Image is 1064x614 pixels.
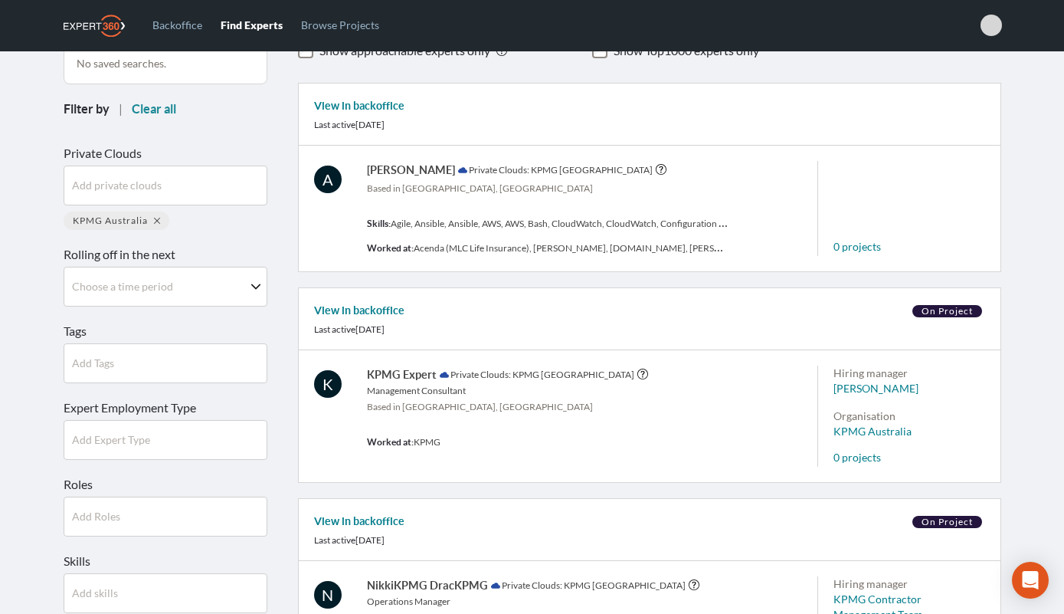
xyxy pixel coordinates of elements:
[314,119,385,130] span: Last active [DATE]
[491,581,500,590] svg: icon
[414,436,440,448] span: KPMG
[72,279,173,294] div: Choose a time period
[314,370,342,398] span: K
[64,399,267,417] label: Expert Employment Type
[64,245,267,264] label: Rolling off in the next
[922,516,973,528] span: On Project
[1012,562,1049,599] div: Open Intercom Messenger
[922,305,973,317] span: On Project
[64,322,267,340] label: Tags
[367,162,455,179] span: [PERSON_NAME]
[298,287,1001,483] a: View in backofficeLast active[DATE]On ProjectKKPMG ExpertPrivate Clouds: KPMG [GEOGRAPHIC_DATA]Ma...
[981,15,1002,36] span: Esmeralda
[469,163,653,177] span: Private Clouds: KPMG [GEOGRAPHIC_DATA]
[72,356,114,371] div: Add Tags
[77,56,166,71] span: No saved searches.
[367,182,787,195] span: Based in [GEOGRAPHIC_DATA], [GEOGRAPHIC_DATA]
[251,282,260,291] svg: icon
[367,366,437,383] span: KPMG Expert
[367,243,414,253] span: Worked at:
[64,15,125,37] img: Expert360
[367,437,414,447] span: Worked at:
[833,239,881,254] span: 0 projects
[689,580,699,590] svg: icon
[314,534,385,546] span: Last active [DATE]
[314,581,342,609] span: N
[73,215,148,227] span: KPMG Australia
[314,304,404,317] a: View in backoffice
[72,178,162,193] div: Add private clouds
[833,424,970,439] a: KPMG Australia
[367,384,787,398] span: Management Consultant
[833,366,970,381] span: Hiring manager
[64,475,267,494] label: Roles
[833,425,912,438] span: KPMG Australia
[833,576,970,592] span: Hiring manager
[440,370,449,379] svg: icon
[367,577,488,594] span: NikkiKPMG DracKPMG
[367,595,787,609] span: Operations Manager
[314,166,342,193] span: A
[314,323,385,335] span: Last active [DATE]
[656,164,666,175] svg: icon
[458,166,467,175] svg: icon
[833,381,970,396] a: [PERSON_NAME]
[833,409,970,424] span: Organisation
[72,509,120,524] div: Add Roles
[72,432,150,448] div: Add Expert Type
[314,515,404,527] a: View in backoffice
[64,144,267,163] label: Private Clouds
[502,579,686,593] span: Private Clouds: KPMG [GEOGRAPHIC_DATA]
[298,83,1001,272] a: View in backofficeLast active[DATE]A[PERSON_NAME]Private Clouds: KPMG [GEOGRAPHIC_DATA]Based in [...
[367,218,391,228] span: Skills:
[450,368,634,382] span: Private Clouds: KPMG [GEOGRAPHIC_DATA]
[637,369,648,379] svg: icon
[367,401,787,413] span: Based in [GEOGRAPHIC_DATA], [GEOGRAPHIC_DATA]
[414,239,925,254] span: Acenda (MLC Life Insurance), [PERSON_NAME], [DOMAIN_NAME], [PERSON_NAME] Motor Group, SKYNET Inte...
[64,100,110,118] span: Filter by
[64,552,267,570] label: Skills
[154,218,160,224] svg: icon
[132,102,176,116] span: Clear all
[119,100,123,118] span: |
[72,586,118,601] div: Add skills
[314,100,404,112] a: View in backoffice
[833,450,881,465] span: 0 projects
